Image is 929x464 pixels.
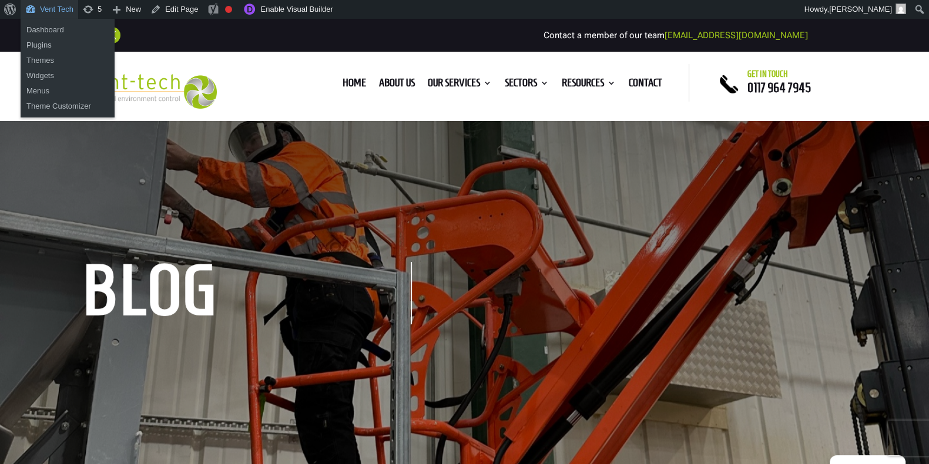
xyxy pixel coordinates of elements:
span: [PERSON_NAME] [829,5,892,14]
a: 0117 964 7945 [747,80,811,95]
a: About us [379,79,415,92]
ul: Vent Tech [21,19,115,56]
span: Get in touch [747,69,788,79]
a: Dashboard [21,22,115,38]
a: Themes [21,53,115,68]
a: Menus [21,83,115,99]
a: Widgets [21,68,115,83]
h1: Blog [83,262,412,324]
div: Focus keyphrase not set [225,6,232,13]
a: Home [343,79,366,92]
a: Theme Customizer [21,99,115,114]
img: 2023-09-27T08_35_16.549ZVENT-TECH---Clear-background [83,74,217,109]
a: [EMAIL_ADDRESS][DOMAIN_NAME] [665,30,808,41]
a: Sectors [505,79,549,92]
a: Contact [629,79,662,92]
span: Contact a member of our team [544,30,808,41]
a: Resources [562,79,616,92]
a: Plugins [21,38,115,53]
ul: Vent Tech [21,49,115,117]
a: Our Services [428,79,492,92]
